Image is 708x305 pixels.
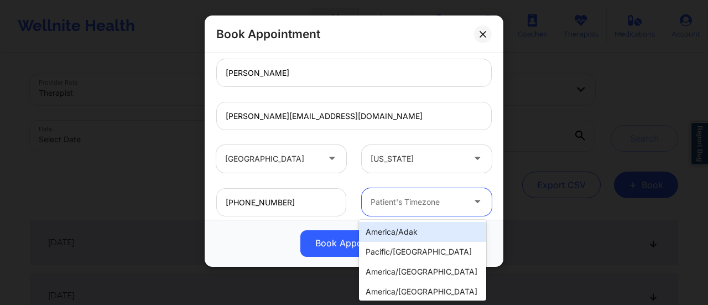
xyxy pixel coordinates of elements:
[225,145,319,173] div: [GEOGRAPHIC_DATA]
[300,230,408,257] button: Book Appointment
[216,59,492,87] input: Enter Patient's Full Name
[371,145,464,173] div: [US_STATE]
[216,102,492,130] input: Patient's Email
[359,262,486,282] div: america/[GEOGRAPHIC_DATA]
[359,242,486,262] div: pacific/[GEOGRAPHIC_DATA]
[359,282,486,302] div: america/[GEOGRAPHIC_DATA]
[359,222,486,242] div: america/adak
[216,27,320,42] h2: Book Appointment
[216,188,346,216] input: Patient's Phone Number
